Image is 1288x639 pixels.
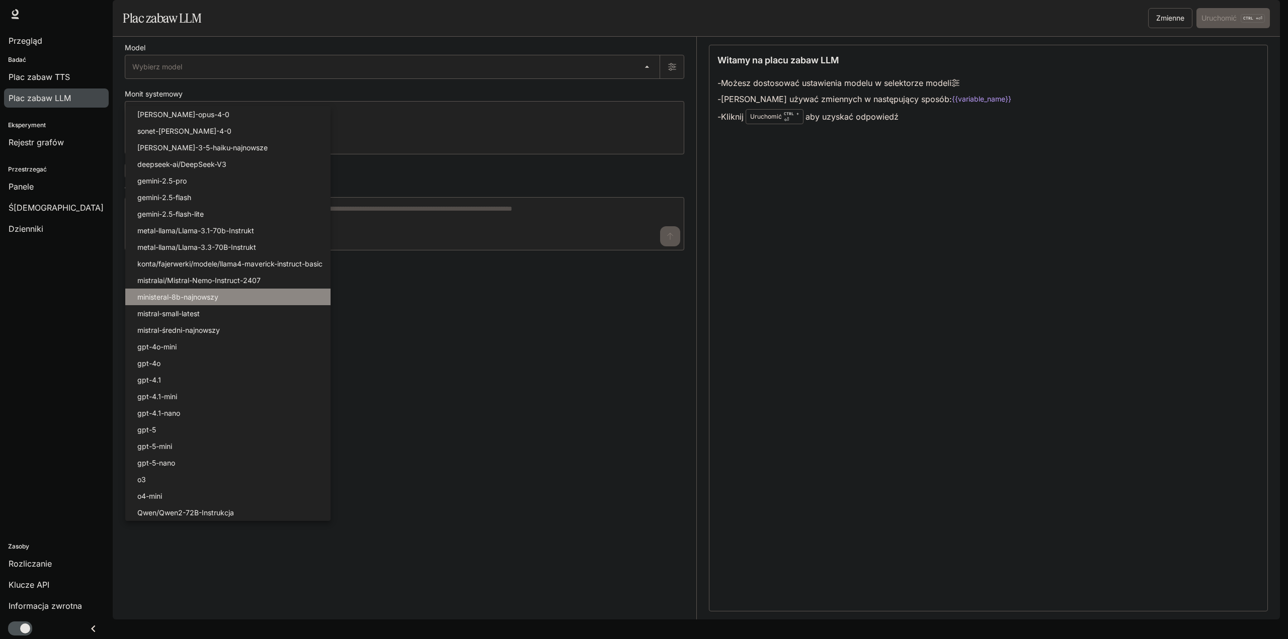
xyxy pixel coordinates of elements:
font: gpt-4o-mini [137,342,177,351]
font: gpt-4o [137,359,160,368]
font: metal-llama/Llama-3.1-70b-Instrukt [137,226,254,235]
font: mistral-średni-najnowszy [137,326,220,334]
font: gpt-5-nano [137,459,175,467]
font: [PERSON_NAME]-3-5-haiku-najnowsze [137,143,268,152]
font: gemini-2.5-flash [137,193,191,202]
font: metal-llama/Llama-3.3-70B-Instrukt [137,243,256,251]
font: mistralai/Mistral-Nemo-Instruct-2407 [137,276,261,285]
font: sonet-[PERSON_NAME]-4-0 [137,127,231,135]
font: gemini-2.5-flash-lite [137,210,204,218]
font: gpt-4.1-mini [137,392,177,401]
font: gpt-5 [137,425,156,434]
font: konta/fajerwerki/modele/llama4-maverick-instruct-basic [137,259,323,268]
font: gpt-5-mini [137,442,172,450]
font: [PERSON_NAME]-opus-4-0 [137,110,229,119]
font: gpt-4.1-nano [137,409,180,417]
font: o3 [137,475,146,484]
font: gemini-2.5-pro [137,176,187,185]
font: mistral-small-latest [137,309,200,318]
font: ministeral-8b-najnowszy [137,293,218,301]
font: Qwen/Qwen2-72B-Instrukcja [137,508,234,517]
font: o4-mini [137,492,162,500]
font: gpt-4.1 [137,376,161,384]
font: deepseek-ai/DeepSeek-V3 [137,160,226,168]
